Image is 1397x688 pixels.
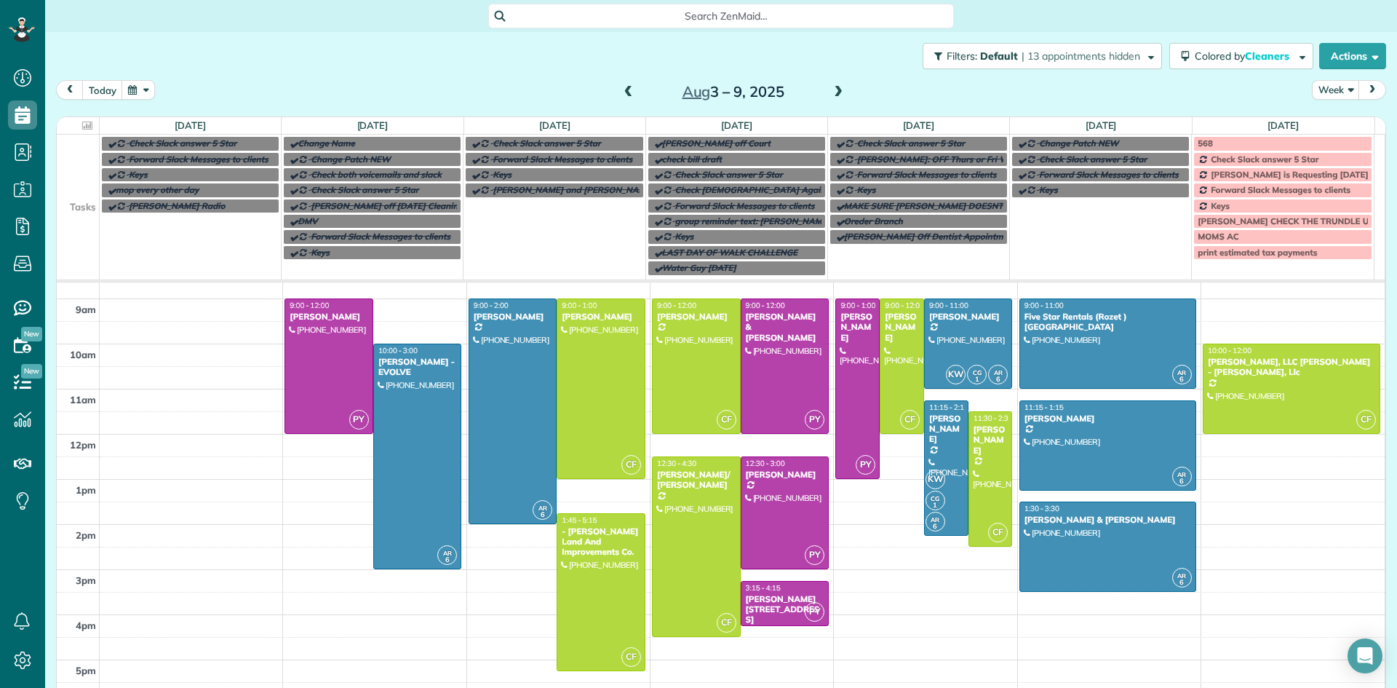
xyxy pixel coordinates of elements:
span: 9:00 - 11:00 [1024,301,1064,310]
span: 10:00 - 12:00 [1208,346,1251,355]
small: 6 [533,508,552,522]
span: Forward Slack Messages to clients [1039,169,1179,180]
span: 9:00 - 11:00 [929,301,968,310]
span: | 13 appointments hidden [1022,50,1140,63]
span: KW [926,470,945,489]
span: PY [856,455,875,475]
span: 12pm [70,439,96,451]
a: [DATE] [175,119,206,131]
div: [PERSON_NAME] [928,312,1008,322]
button: Colored byCleaners [1169,43,1313,69]
span: PY [349,410,369,430]
span: CG [973,368,982,376]
span: CF [988,523,1008,542]
div: [PERSON_NAME] [884,312,920,343]
span: 9:00 - 12:00 [290,301,329,310]
span: AR [443,549,452,557]
span: 1pm [76,484,96,496]
span: Colored by [1195,50,1294,63]
a: [DATE] [721,119,752,131]
span: Keys [675,231,694,242]
span: Keys [129,169,148,180]
div: [PERSON_NAME]/ [PERSON_NAME] [656,470,736,491]
a: [DATE] [1086,119,1117,131]
div: [PERSON_NAME] & [PERSON_NAME] [745,312,825,343]
span: 11am [70,394,96,406]
span: 11:30 - 2:30 [974,414,1013,423]
span: CF [1356,410,1376,430]
span: 9am [76,304,96,315]
span: Keys [1039,184,1058,195]
span: 10:00 - 3:00 [378,346,418,355]
span: 1:45 - 5:15 [562,515,597,525]
a: [DATE] [539,119,570,131]
span: 12:30 - 4:30 [657,459,696,468]
span: group reminder text: [PERSON_NAME] [675,216,830,226]
small: 6 [438,553,456,567]
span: 9:00 - 12:00 [657,301,696,310]
button: Week [1312,80,1360,100]
span: Check Slack answer 5 Star [675,169,783,180]
span: [PERSON_NAME] Off Dentist Appointment [844,231,1016,242]
small: 6 [1173,475,1191,489]
span: 11:15 - 2:15 [929,403,968,412]
span: [PERSON_NAME] Radio [129,200,225,211]
span: Keys [493,169,512,180]
span: Forward Slack Messages to clients [1211,184,1350,195]
div: [PERSON_NAME], LLC [PERSON_NAME] - [PERSON_NAME], Llc [1207,357,1376,378]
div: [PERSON_NAME] [561,312,641,322]
span: Check both voicemails and slack [311,169,442,180]
span: AR [931,515,939,523]
div: [PERSON_NAME] [656,312,736,322]
div: [PERSON_NAME] & [PERSON_NAME] [1024,515,1192,525]
span: 1:30 - 3:30 [1024,504,1059,513]
span: New [21,364,42,379]
span: Change Name [298,138,354,149]
a: Filters: Default | 13 appointments hidden [915,43,1162,69]
span: Check Slack answer 5 Star [129,138,236,149]
div: [PERSON_NAME] [473,312,553,322]
span: Change Patch NEW [1039,138,1118,149]
span: Cleaners [1245,50,1291,63]
div: [PERSON_NAME] [928,414,964,445]
span: Forward Slack Messages to clients [493,154,632,165]
span: 9:00 - 12:00 [746,301,785,310]
span: Check Slack answer 5 Star [1039,154,1147,165]
div: [PERSON_NAME] [745,470,825,480]
span: 9:00 - 1:00 [840,301,875,310]
span: Change Patch NEW [311,154,390,165]
span: mop every other day [116,184,199,195]
div: - [PERSON_NAME] Land And Improvements Co. [561,526,641,558]
div: [PERSON_NAME] - EVOLVE [378,357,458,378]
small: 6 [1173,576,1191,590]
span: [PERSON_NAME]: OFF Thurs or Fri WEEKLY [857,154,1033,165]
button: Filters: Default | 13 appointments hidden [923,43,1162,69]
small: 6 [926,520,944,534]
span: LAST DAY OF WALK CHALLENGE [662,247,798,258]
span: 2pm [76,529,96,541]
span: AR [1177,368,1186,376]
span: AR [994,368,1003,376]
div: [PERSON_NAME] [840,312,875,343]
button: today [82,80,123,100]
div: [PERSON_NAME] [973,424,1008,456]
a: [DATE] [903,119,934,131]
div: Open Intercom Messenger [1348,638,1382,673]
span: 3:15 - 4:15 [746,583,781,593]
span: Keys [311,247,330,258]
span: 4pm [76,620,96,631]
span: Water Guy [DATE] [662,262,736,273]
small: 6 [989,373,1007,387]
span: Aug [682,82,711,100]
span: 568 [1198,138,1213,149]
span: 3pm [76,574,96,586]
span: CF [717,613,736,633]
span: MOMS AC [1198,231,1238,242]
span: print estimated tax payments [1198,247,1317,258]
span: CF [621,455,641,475]
span: AR [1177,572,1186,580]
span: [PERSON_NAME] off [DATE] Cleaning Restaurant [311,200,511,211]
button: Actions [1319,43,1386,69]
div: [PERSON_NAME] [289,312,369,322]
span: KW [946,365,966,384]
